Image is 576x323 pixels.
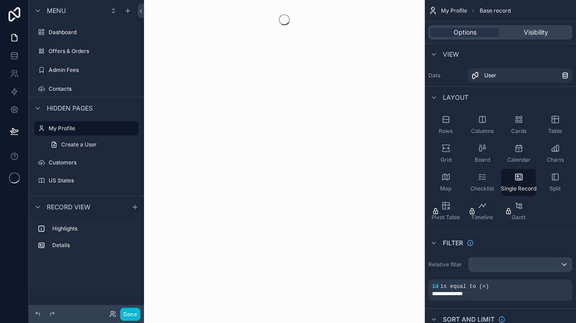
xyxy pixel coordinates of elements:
[465,198,499,225] button: Timeline
[52,242,135,249] label: Details
[47,104,93,113] span: Hidden pages
[443,93,468,102] span: Layout
[47,203,90,212] span: Record view
[45,137,139,152] a: Create a User
[34,44,139,58] a: Offers & Orders
[52,225,135,232] label: Highlights
[49,177,137,184] label: US States
[465,169,499,196] button: Checklist
[470,185,494,192] span: Checklist
[49,66,137,74] label: Admin Fees
[34,63,139,77] a: Admin Fees
[432,214,460,221] span: Pivot Table
[61,141,97,148] span: Create a User
[538,169,572,196] button: Split
[538,140,572,167] button: Charts
[471,128,494,135] span: Columns
[441,7,467,14] span: My Profile
[465,140,499,167] button: Board
[49,85,137,93] label: Contacts
[440,185,451,192] span: Map
[441,156,451,164] span: Grid
[501,198,536,225] button: Gantt
[501,111,536,138] button: Cards
[49,125,133,132] label: My Profile
[454,28,477,37] span: Options
[49,48,137,55] label: Offers & Orders
[120,308,140,321] button: Done
[34,155,139,170] a: Customers
[538,111,572,138] button: Table
[501,169,536,196] button: Single Record
[34,82,139,96] a: Contacts
[47,6,66,15] span: Menu
[475,156,490,164] span: Board
[29,217,144,261] div: scrollable content
[548,128,562,135] span: Table
[484,72,496,79] span: User
[49,159,137,166] label: Customers
[428,261,464,268] label: Relative filter
[34,25,139,40] a: Dashboard
[49,29,137,36] label: Dashboard
[501,185,536,192] span: Single Record
[511,128,526,135] span: Cards
[432,283,438,290] span: id
[471,214,493,221] span: Timeline
[440,283,489,290] span: is equal to (=)
[428,169,463,196] button: Map
[428,198,463,225] button: Pivot Table
[501,140,536,167] button: Calendar
[34,121,139,136] a: My Profile
[428,111,463,138] button: Rows
[443,239,463,248] span: Filter
[480,7,511,14] span: Base record
[549,185,561,192] span: Split
[512,214,526,221] span: Gantt
[443,50,459,59] span: View
[507,156,531,164] span: Calendar
[468,68,572,83] a: User
[439,128,453,135] span: Rows
[428,140,463,167] button: Grid
[34,173,139,188] a: US States
[524,28,548,37] span: Visibility
[465,111,499,138] button: Columns
[547,156,564,164] span: Charts
[428,72,464,79] label: Data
